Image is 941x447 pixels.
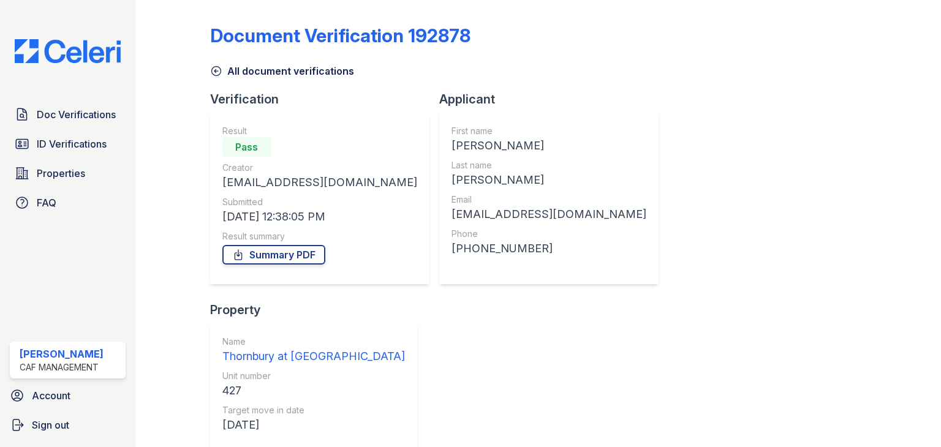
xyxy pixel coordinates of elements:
a: Doc Verifications [10,102,126,127]
span: Sign out [32,418,69,432]
span: Account [32,388,70,403]
span: Properties [37,166,85,181]
div: [PERSON_NAME] [452,137,646,154]
a: ID Verifications [10,132,126,156]
div: [DATE] [222,416,405,434]
span: FAQ [37,195,56,210]
a: All document verifications [210,64,354,78]
img: CE_Logo_Blue-a8612792a0a2168367f1c8372b55b34899dd931a85d93a1a3d3e32e68fde9ad4.png [5,39,130,63]
div: Target move in date [222,404,405,416]
div: [EMAIL_ADDRESS][DOMAIN_NAME] [452,206,646,223]
div: CAF Management [20,361,104,374]
div: Document Verification 192878 [210,24,470,47]
div: Result [222,125,417,137]
span: ID Verifications [37,137,107,151]
div: [PERSON_NAME] [452,171,646,189]
a: Summary PDF [222,245,325,265]
div: Applicant [439,91,668,108]
div: Creator [222,162,417,174]
div: Unit number [222,370,405,382]
a: Account [5,383,130,408]
div: [PERSON_NAME] [20,347,104,361]
div: Pass [222,137,271,157]
div: Phone [452,228,646,240]
div: Submitted [222,196,417,208]
div: Result summary [222,230,417,242]
div: Email [452,193,646,206]
div: [PHONE_NUMBER] [452,240,646,257]
div: [DATE] 12:38:05 PM [222,208,417,225]
a: Properties [10,161,126,186]
div: Last name [452,159,646,171]
a: Name Thornbury at [GEOGRAPHIC_DATA] [222,336,405,365]
div: Verification [210,91,439,108]
div: Property [210,301,427,318]
a: Sign out [5,413,130,437]
a: FAQ [10,190,126,215]
span: Doc Verifications [37,107,116,122]
div: First name [452,125,646,137]
div: Thornbury at [GEOGRAPHIC_DATA] [222,348,405,365]
div: 427 [222,382,405,399]
div: Name [222,336,405,348]
div: [EMAIL_ADDRESS][DOMAIN_NAME] [222,174,417,191]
